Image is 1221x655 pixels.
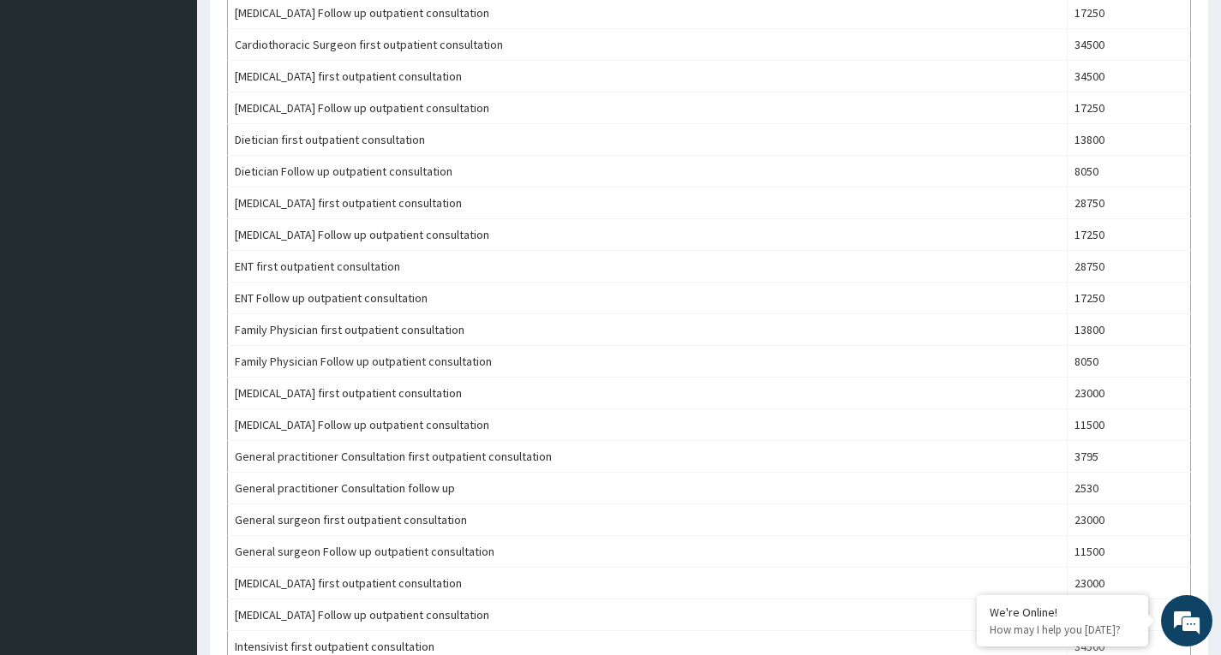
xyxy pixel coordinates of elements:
td: 2530 [1068,473,1191,504]
td: Family Physician Follow up outpatient consultation [228,346,1068,378]
p: How may I help you today? [990,622,1135,637]
td: [MEDICAL_DATA] Follow up outpatient consultation [228,599,1068,631]
td: Dietician first outpatient consultation [228,124,1068,156]
td: Family Physician first outpatient consultation [228,314,1068,346]
td: 17250 [1068,92,1191,124]
td: 23000 [1068,568,1191,599]
td: 34500 [1068,29,1191,61]
td: 11500 [1068,409,1191,441]
td: ENT first outpatient consultation [228,251,1068,283]
td: 17250 [1068,283,1191,314]
span: We're online! [99,216,236,389]
td: 13800 [1068,124,1191,156]
td: [MEDICAL_DATA] first outpatient consultation [228,61,1068,92]
td: Cardiothoracic Surgeon first outpatient consultation [228,29,1068,61]
td: [MEDICAL_DATA] first outpatient consultation [228,378,1068,409]
div: Chat with us now [89,96,288,118]
td: 8050 [1068,156,1191,188]
td: 34500 [1068,61,1191,92]
td: 17250 [1068,219,1191,251]
td: [MEDICAL_DATA] first outpatient consultation [228,188,1068,219]
td: 23000 [1068,504,1191,536]
td: 23000 [1068,378,1191,409]
td: [MEDICAL_DATA] first outpatient consultation [228,568,1068,599]
td: [MEDICAL_DATA] Follow up outpatient consultation [228,409,1068,441]
td: Dietician Follow up outpatient consultation [228,156,1068,188]
div: We're Online! [990,604,1135,620]
div: Minimize live chat window [281,9,322,50]
td: General practitioner Consultation follow up [228,473,1068,504]
td: [MEDICAL_DATA] Follow up outpatient consultation [228,92,1068,124]
textarea: Type your message and hit 'Enter' [9,467,326,527]
td: General surgeon first outpatient consultation [228,504,1068,536]
td: 28750 [1068,188,1191,219]
td: 28750 [1068,251,1191,283]
td: [MEDICAL_DATA] Follow up outpatient consultation [228,219,1068,251]
td: 11500 [1068,536,1191,568]
td: General surgeon Follow up outpatient consultation [228,536,1068,568]
img: d_794563401_company_1708531726252_794563401 [32,86,69,128]
td: 3795 [1068,441,1191,473]
td: ENT Follow up outpatient consultation [228,283,1068,314]
td: 13800 [1068,314,1191,346]
td: General practitioner Consultation first outpatient consultation [228,441,1068,473]
td: 8050 [1068,346,1191,378]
